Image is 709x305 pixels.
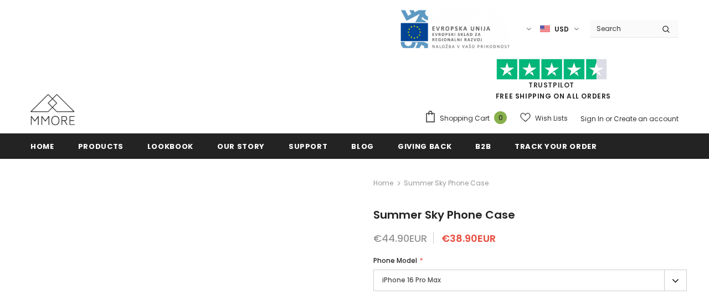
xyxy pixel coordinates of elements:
[515,141,597,152] span: Track your order
[494,111,507,124] span: 0
[373,231,427,245] span: €44.90EUR
[30,94,75,125] img: MMORE Cases
[147,141,193,152] span: Lookbook
[590,20,654,37] input: Search Site
[217,141,265,152] span: Our Story
[614,114,679,123] a: Create an account
[351,133,374,158] a: Blog
[515,133,597,158] a: Track your order
[399,9,510,49] img: Javni Razpis
[289,141,328,152] span: support
[30,141,54,152] span: Home
[605,114,612,123] span: or
[520,108,568,128] a: Wish Lists
[475,141,491,152] span: B2B
[554,24,569,35] span: USD
[147,133,193,158] a: Lookbook
[496,59,607,80] img: Trust Pilot Stars
[78,133,124,158] a: Products
[30,133,54,158] a: Home
[475,133,491,158] a: B2B
[440,113,490,124] span: Shopping Cart
[528,80,574,90] a: Trustpilot
[398,141,451,152] span: Giving back
[540,24,550,34] img: USD
[398,133,451,158] a: Giving back
[404,177,489,190] span: Summer Sky Phone Case
[351,141,374,152] span: Blog
[217,133,265,158] a: Our Story
[441,231,496,245] span: €38.90EUR
[373,256,417,265] span: Phone Model
[399,24,510,33] a: Javni Razpis
[78,141,124,152] span: Products
[373,270,687,291] label: iPhone 16 Pro Max
[289,133,328,158] a: support
[373,177,393,190] a: Home
[424,64,679,101] span: FREE SHIPPING ON ALL ORDERS
[424,110,512,127] a: Shopping Cart 0
[535,113,568,124] span: Wish Lists
[580,114,604,123] a: Sign In
[373,207,515,223] span: Summer Sky Phone Case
